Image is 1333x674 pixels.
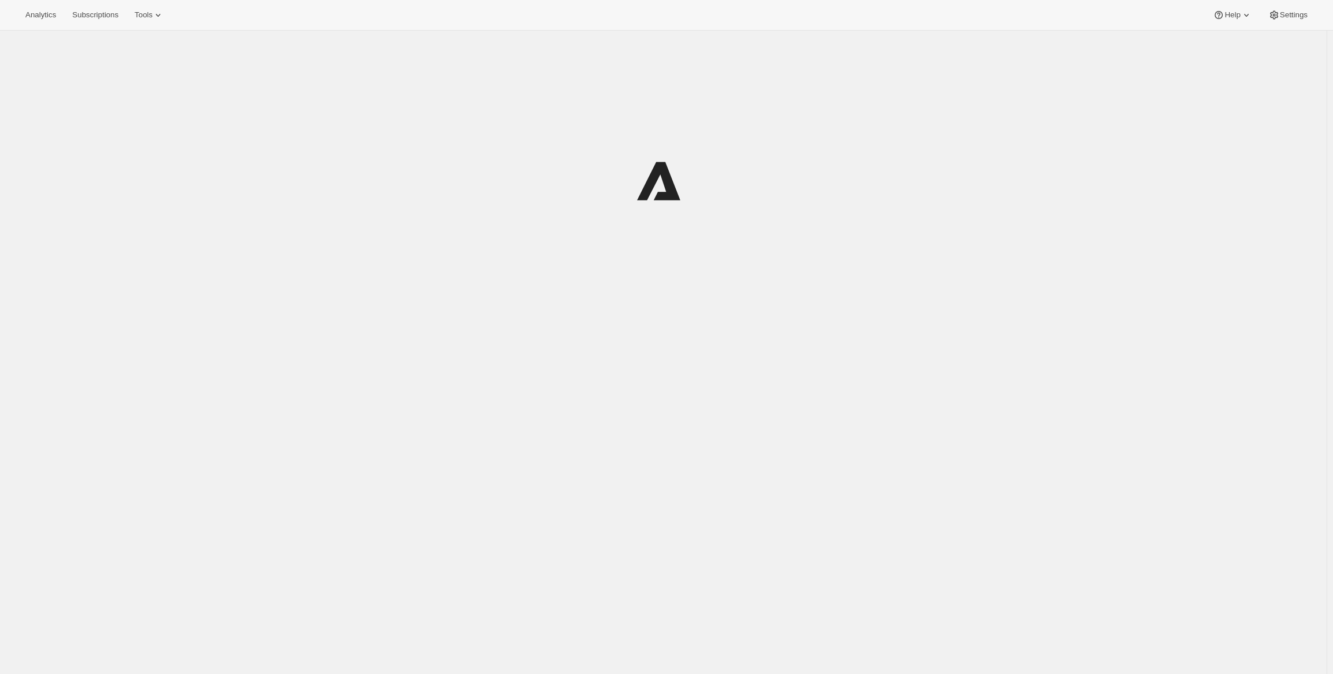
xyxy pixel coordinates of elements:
[25,10,56,20] span: Analytics
[134,10,152,20] span: Tools
[1206,7,1259,23] button: Help
[128,7,171,23] button: Tools
[18,7,63,23] button: Analytics
[1280,10,1308,20] span: Settings
[72,10,118,20] span: Subscriptions
[1261,7,1315,23] button: Settings
[1225,10,1240,20] span: Help
[65,7,125,23] button: Subscriptions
